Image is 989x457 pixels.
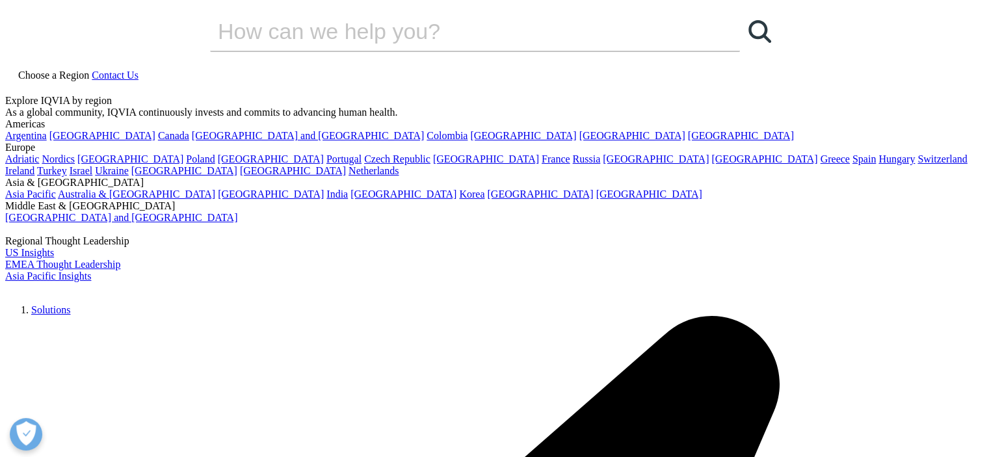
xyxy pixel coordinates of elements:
span: Choose a Region [18,70,89,81]
a: Czech Republic [364,153,430,164]
a: Ukraine [95,165,129,176]
a: [GEOGRAPHIC_DATA] [240,165,346,176]
a: Adriatic [5,153,39,164]
a: [GEOGRAPHIC_DATA] [433,153,539,164]
a: [GEOGRAPHIC_DATA] [596,189,702,200]
a: Argentina [5,130,47,141]
a: [GEOGRAPHIC_DATA] [470,130,576,141]
a: India [326,189,348,200]
div: As a global community, IQVIA continuously invests and commits to advancing human health. [5,107,984,118]
a: France [542,153,570,164]
a: Australia & [GEOGRAPHIC_DATA] [58,189,215,200]
a: [GEOGRAPHIC_DATA] [487,189,593,200]
a: Asia Pacific [5,189,56,200]
button: Open Preferences [10,418,42,450]
a: [GEOGRAPHIC_DATA] [49,130,155,141]
a: US Insights [5,247,54,258]
div: Europe [5,142,984,153]
a: [GEOGRAPHIC_DATA] and [GEOGRAPHIC_DATA] [192,130,424,141]
a: EMEA Thought Leadership [5,259,120,270]
a: Ireland [5,165,34,176]
svg: Search [748,20,771,43]
div: Middle East & [GEOGRAPHIC_DATA] [5,200,984,212]
a: [GEOGRAPHIC_DATA] [688,130,794,141]
a: Asia Pacific Insights [5,270,91,281]
a: Israel [70,165,93,176]
div: Explore IQVIA by region [5,95,984,107]
a: [GEOGRAPHIC_DATA] [218,153,324,164]
a: Turkey [37,165,67,176]
a: Nordics [42,153,75,164]
a: Portugal [326,153,362,164]
a: Korea [459,189,484,200]
div: Regional Thought Leadership [5,235,984,247]
a: Russia [573,153,601,164]
a: [GEOGRAPHIC_DATA] [711,153,817,164]
a: Contact Us [92,70,138,81]
a: Canada [158,130,189,141]
a: Search [740,12,779,51]
input: Search [210,12,703,51]
a: Hungary [878,153,915,164]
a: [GEOGRAPHIC_DATA] [579,130,685,141]
a: Poland [186,153,215,164]
a: [GEOGRAPHIC_DATA] [350,189,456,200]
a: Solutions [31,304,70,315]
a: [GEOGRAPHIC_DATA] [603,153,709,164]
a: [GEOGRAPHIC_DATA] [131,165,237,176]
div: Asia & [GEOGRAPHIC_DATA] [5,177,984,189]
a: [GEOGRAPHIC_DATA] [218,189,324,200]
a: [GEOGRAPHIC_DATA] and [GEOGRAPHIC_DATA] [5,212,237,223]
a: Spain [852,153,876,164]
a: Netherlands [349,165,399,176]
a: Greece [820,153,849,164]
a: [GEOGRAPHIC_DATA] [77,153,183,164]
a: Switzerland [917,153,967,164]
a: Colombia [427,130,468,141]
div: Americas [5,118,984,130]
